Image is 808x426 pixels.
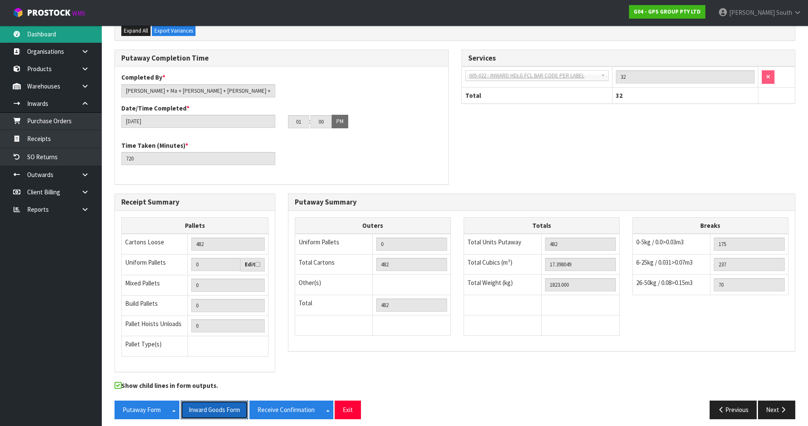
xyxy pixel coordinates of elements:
[636,238,684,246] span: 0-5kg / 0.0>0.03m3
[245,260,260,269] label: Edit
[632,217,788,234] th: Breaks
[462,87,612,103] th: Total
[729,8,775,17] span: [PERSON_NAME]
[636,258,693,266] span: 6-25kg / 0.031>0.07m3
[191,279,265,292] input: Manual
[122,234,188,254] td: Cartons Loose
[295,254,373,275] td: Total Cartons
[121,115,275,128] input: Date/Time completed
[124,27,148,34] span: Expand All
[13,7,23,18] img: cube-alt.png
[122,315,188,336] td: Pallet Hoists Unloads
[758,401,795,419] button: Next
[295,275,373,295] td: Other(s)
[122,295,188,315] td: Build Pallets
[121,26,151,36] button: Expand All
[464,254,542,275] td: Total Cubics (m³)
[710,401,757,419] button: Previous
[121,141,188,150] label: Time Taken (Minutes)
[249,401,323,419] button: Receive Confirmation
[191,319,265,332] input: UNIFORM P + MIXED P + BUILD P
[121,54,442,62] h3: Putaway Completion Time
[191,258,240,271] input: Uniform Pallets
[181,401,248,419] button: Inward Goods Form
[468,54,789,62] h3: Services
[376,238,447,251] input: UNIFORM P LINES
[464,217,619,234] th: Totals
[121,152,275,165] input: Time Taken
[191,299,265,312] input: Manual
[121,73,165,82] label: Completed By
[309,115,310,128] td: :
[616,91,623,100] span: 32
[27,7,70,18] span: ProStock
[310,115,332,128] input: MM
[122,275,188,295] td: Mixed Pallets
[636,279,693,287] span: 26-50kg / 0.08>0.15m3
[121,198,268,206] h3: Receipt Summary
[376,258,447,271] input: OUTERS TOTAL = CTN
[469,71,597,81] span: 005-022 - INWARD HDLG FCL BAR CODE PER LABEL
[121,104,190,113] label: Date/Time Completed
[332,115,348,128] button: PM
[288,115,309,128] input: HH
[72,9,85,17] small: WMS
[464,234,542,254] td: Total Units Putaway
[335,401,361,419] button: Exit
[191,238,265,251] input: Manual
[295,234,373,254] td: Uniform Pallets
[115,401,169,419] button: Putaway Form
[295,295,373,315] td: Total
[634,8,701,15] strong: G04 - GPS GROUP PTY LTD
[122,217,268,234] th: Pallets
[776,8,792,17] span: South
[295,217,450,234] th: Outers
[122,336,188,356] td: Pallet Type(s)
[376,299,447,312] input: TOTAL PACKS
[464,275,542,295] td: Total Weight (kg)
[122,254,188,275] td: Uniform Pallets
[152,26,196,36] button: Export Variances
[629,5,705,19] a: G04 - GPS GROUP PTY LTD
[295,198,788,206] h3: Putaway Summary
[115,381,218,392] label: Show child lines in form outputs.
